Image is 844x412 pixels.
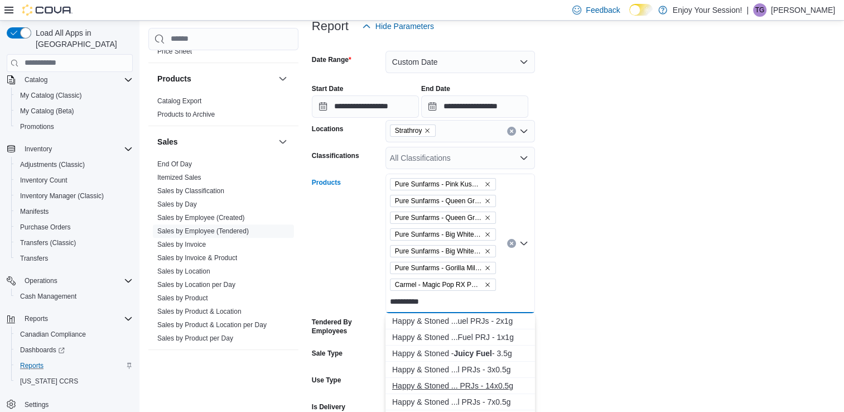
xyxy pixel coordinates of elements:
[20,160,85,169] span: Adjustments (Classic)
[385,394,535,410] button: Happy & Stoned - Juicy Fuel PRJs - 7x0.5g
[20,274,62,288] button: Operations
[20,191,104,200] span: Inventory Manager (Classic)
[16,290,133,303] span: Cash Management
[157,136,178,147] h3: Sales
[20,361,44,370] span: Reports
[2,396,137,412] button: Settings
[454,349,491,358] strong: Juicy Fuel
[11,342,137,358] a: Dashboards
[755,3,765,17] span: TG
[16,252,52,265] a: Transfers
[390,178,496,190] span: Pure Sunfarms - Pink Kush PRJs - 10x0.3g
[11,373,137,389] button: [US_STATE] CCRS
[519,127,528,136] button: Open list of options
[157,240,206,249] span: Sales by Invoice
[157,253,237,262] span: Sales by Invoice & Product
[392,364,528,375] div: Happy & Stoned ...l PRJs - 3x0.5g
[157,47,192,55] a: Price Sheet
[385,51,535,73] button: Custom Date
[20,274,133,288] span: Operations
[385,378,535,394] button: Happy & Stoned - Juicy Fuel PRJs - 14x0.5g
[11,289,137,304] button: Cash Management
[157,227,249,236] span: Sales by Employee (Tendered)
[395,195,482,207] span: Pure Sunfarms - Queen Green - 7g
[746,3,749,17] p: |
[395,262,482,274] span: Pure Sunfarms - Gorilla Milk - 7g
[157,73,191,84] h3: Products
[16,236,80,250] a: Transfers (Classic)
[2,273,137,289] button: Operations
[390,195,496,207] span: Pure Sunfarms - Queen Green - 7g
[519,154,528,162] button: Open list of options
[11,219,137,235] button: Purchase Orders
[157,320,267,329] span: Sales by Product & Location per Day
[20,346,65,354] span: Dashboards
[157,186,224,195] span: Sales by Classification
[157,200,197,209] span: Sales by Day
[157,214,245,222] a: Sales by Employee (Created)
[16,328,133,341] span: Canadian Compliance
[157,307,242,316] span: Sales by Product & Location
[16,236,133,250] span: Transfers (Classic)
[11,119,137,135] button: Promotions
[16,158,133,171] span: Adjustments (Classic)
[16,189,133,203] span: Inventory Manager (Classic)
[586,4,620,16] span: Feedback
[16,120,133,133] span: Promotions
[16,328,90,341] a: Canadian Compliance
[392,315,528,327] div: Happy & Stoned ...uel PRJs - 2x1g
[16,104,133,118] span: My Catalog (Beta)
[390,212,496,224] span: Pure Sunfarms - Queen Green PRJs - 10x0.35g
[11,358,137,373] button: Reports
[20,397,133,411] span: Settings
[157,254,237,262] a: Sales by Invoice & Product
[157,110,215,119] span: Products to Archive
[20,330,86,339] span: Canadian Compliance
[424,127,431,134] button: Remove Strathroy from selection in this group
[484,214,491,221] button: Remove Pure Sunfarms - Queen Green PRJs - 10x0.35g from selection in this group
[519,239,528,248] button: Close list of options
[157,334,233,343] span: Sales by Product per Day
[392,348,528,359] div: Happy & Stoned - - 3.5g
[157,187,224,195] a: Sales by Classification
[157,200,197,208] a: Sales by Day
[276,135,290,148] button: Sales
[20,377,78,386] span: [US_STATE] CCRS
[421,84,450,93] label: End Date
[2,141,137,157] button: Inventory
[16,343,133,357] span: Dashboards
[16,174,133,187] span: Inventory Count
[312,95,419,118] input: Press the down key to open a popover containing a calendar.
[11,235,137,251] button: Transfers (Classic)
[157,267,210,276] span: Sales by Location
[395,179,482,190] span: Pure Sunfarms - Pink Kush PRJs - 10x0.3g
[148,45,298,63] div: Pricing
[395,279,482,290] span: Carmel - Magic Pop RX PRJs - 3x0.5g
[385,362,535,378] button: Happy & Stoned - Juicy Fuel PRJs - 3x0.5g
[358,15,438,37] button: Hide Parameters
[16,205,53,218] a: Manifests
[11,327,137,342] button: Canadian Compliance
[148,94,298,126] div: Products
[11,88,137,103] button: My Catalog (Classic)
[16,174,72,187] a: Inventory Count
[312,178,341,187] label: Products
[22,4,73,16] img: Cova
[157,213,245,222] span: Sales by Employee (Created)
[16,375,83,388] a: [US_STATE] CCRS
[771,3,835,17] p: [PERSON_NAME]
[11,103,137,119] button: My Catalog (Beta)
[375,21,434,32] span: Hide Parameters
[312,20,349,33] h3: Report
[390,279,496,291] span: Carmel - Magic Pop RX PRJs - 3x0.5g
[11,173,137,188] button: Inventory Count
[20,142,56,156] button: Inventory
[16,359,48,372] a: Reports
[20,176,67,185] span: Inventory Count
[16,104,79,118] a: My Catalog (Beta)
[16,205,133,218] span: Manifests
[421,95,528,118] input: Press the down key to open a popover containing a calendar.
[11,251,137,266] button: Transfers
[395,229,482,240] span: Pure Sunfarms - Big White - 7g
[673,3,742,17] p: Enjoy Your Session!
